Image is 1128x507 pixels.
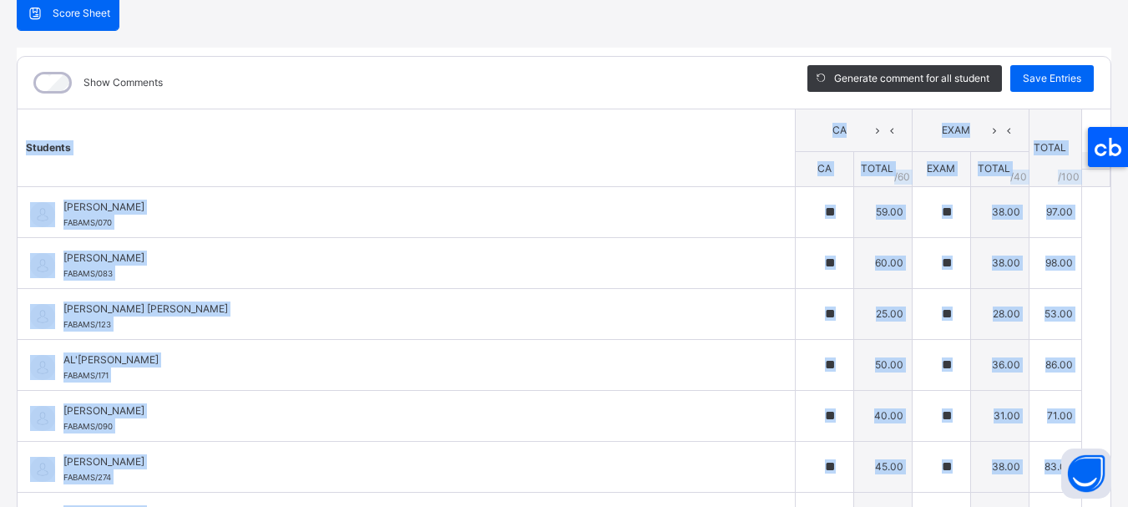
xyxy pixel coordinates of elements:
span: TOTAL [978,162,1010,175]
span: Score Sheet [53,6,110,21]
td: 53.00 [1029,288,1081,339]
td: 40.00 [853,390,912,441]
span: [PERSON_NAME] [63,454,757,469]
label: Show Comments [83,75,163,90]
td: 86.00 [1029,339,1081,390]
td: 97.00 [1029,186,1081,237]
td: 25.00 [853,288,912,339]
span: [PERSON_NAME] [PERSON_NAME] [63,302,757,317]
span: [PERSON_NAME] [63,403,757,418]
td: 38.00 [970,186,1029,237]
span: FABAMS/070 [63,218,112,227]
td: 45.00 [853,441,912,492]
td: 36.00 [970,339,1029,390]
span: / 40 [1010,170,1027,185]
span: EXAM [925,123,988,138]
span: EXAM [927,162,955,175]
span: / 60 [894,170,910,185]
span: TOTAL [861,162,893,175]
span: CA [817,162,832,175]
td: 71.00 [1029,390,1081,441]
span: Save Entries [1023,71,1081,86]
span: [PERSON_NAME] [63,251,757,266]
span: FABAMS/123 [63,320,111,329]
td: 83.00 [1029,441,1081,492]
span: AL'[PERSON_NAME] [63,352,757,368]
img: default.svg [30,457,55,482]
td: 98.00 [1029,237,1081,288]
span: [PERSON_NAME] [63,200,757,215]
span: FABAMS/090 [63,422,113,431]
img: default.svg [30,355,55,380]
img: default.svg [30,202,55,227]
th: TOTAL [1029,109,1081,187]
button: Open asap [1061,449,1111,499]
td: 38.00 [970,441,1029,492]
img: default.svg [30,253,55,278]
td: 31.00 [970,390,1029,441]
td: 28.00 [970,288,1029,339]
img: default.svg [30,304,55,329]
span: /100 [1058,170,1080,185]
span: Generate comment for all student [834,71,989,86]
td: 60.00 [853,237,912,288]
td: 50.00 [853,339,912,390]
img: default.svg [30,406,55,431]
span: FABAMS/274 [63,473,111,482]
span: Students [26,141,71,154]
span: CA [808,123,871,138]
td: 38.00 [970,237,1029,288]
span: FABAMS/083 [63,269,113,278]
span: FABAMS/171 [63,371,109,380]
td: 59.00 [853,186,912,237]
